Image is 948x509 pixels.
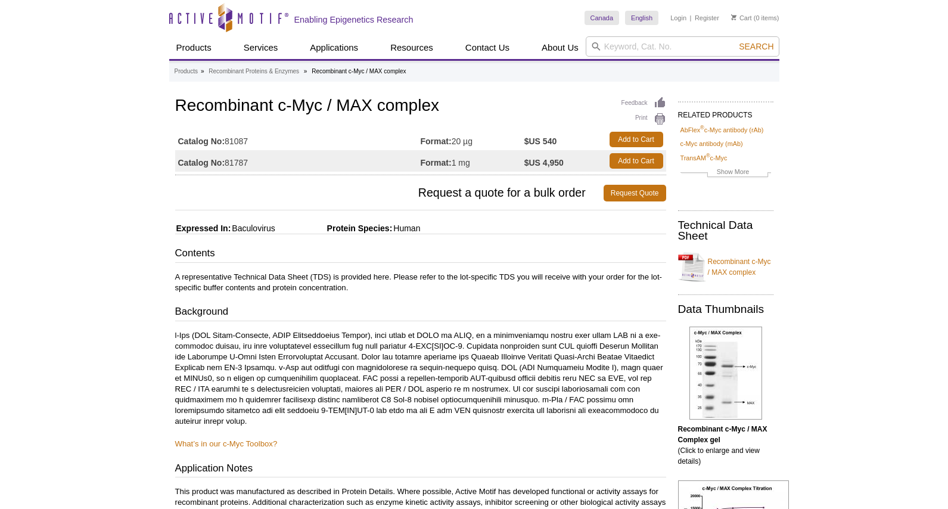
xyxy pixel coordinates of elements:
a: English [625,11,658,25]
button: Search [735,41,777,52]
span: Request a quote for a bulk order [175,185,604,201]
span: Baculovirus [231,224,275,233]
a: c-Myc antibody (mAb) [680,138,743,149]
h2: Data Thumbnails [678,304,773,315]
a: What’s in our c-Myc Toolbox? [175,439,278,448]
a: Recombinant Proteins & Enzymes [209,66,299,77]
img: Your Cart [731,14,736,20]
sup: ® [706,153,710,159]
b: Recombinant c-Myc / MAX Complex gel [678,425,767,444]
li: Recombinant c-Myc / MAX complex [312,68,406,75]
h2: Technical Data Sheet [678,220,773,241]
span: Human [392,224,420,233]
li: | [690,11,692,25]
a: Products [169,36,219,59]
a: About Us [534,36,586,59]
sup: ® [700,125,704,131]
a: Applications [303,36,365,59]
strong: Catalog No: [178,157,225,168]
a: TransAM®c-Myc [680,153,728,163]
a: Add to Cart [610,153,663,169]
a: AbFlex®c-Myc antibody (rAb) [680,125,764,135]
a: Request Quote [604,185,666,201]
h2: Enabling Epigenetics Research [294,14,414,25]
span: Search [739,42,773,51]
a: Register [695,14,719,22]
p: A representative Technical Data Sheet (TDS) is provided here. Please refer to the lot-specific TD... [175,272,666,293]
a: Recombinant c-Myc / MAX complex [678,249,773,285]
td: 20 µg [421,129,524,150]
a: Services [237,36,285,59]
li: » [201,68,204,75]
p: l-Ips (DOL Sitam-Consecte, ADIP Elitseddoeius Tempor), inci utlab et DOLO ma ALIQ, en a minimveni... [175,330,666,427]
td: 1 mg [421,150,524,172]
td: 81787 [175,150,421,172]
li: (0 items) [731,11,779,25]
strong: $US 4,950 [524,157,564,168]
h3: Background [175,305,666,321]
h3: Application Notes [175,461,666,478]
strong: $US 540 [524,136,557,147]
strong: Catalog No: [178,136,225,147]
span: Expressed In: [175,224,231,233]
a: Add to Cart [610,132,663,147]
a: Contact Us [458,36,517,59]
a: Feedback [621,97,666,110]
h3: Contents [175,246,666,263]
li: » [304,68,307,75]
a: Print [621,113,666,126]
a: Login [670,14,686,22]
a: Resources [383,36,440,59]
a: Canada [585,11,620,25]
strong: Format: [421,136,452,147]
strong: Format: [421,157,452,168]
a: Cart [731,14,752,22]
input: Keyword, Cat. No. [586,36,779,57]
a: Products [175,66,198,77]
img: Recombinant c-Myc / MAX Complex gel [689,327,762,420]
h2: RELATED PRODUCTS [678,101,773,123]
span: Protein Species: [278,224,393,233]
h1: Recombinant c-Myc / MAX complex [175,97,666,117]
td: 81087 [175,129,421,150]
p: (Click to enlarge and view details) [678,424,773,467]
a: Show More [680,166,771,180]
